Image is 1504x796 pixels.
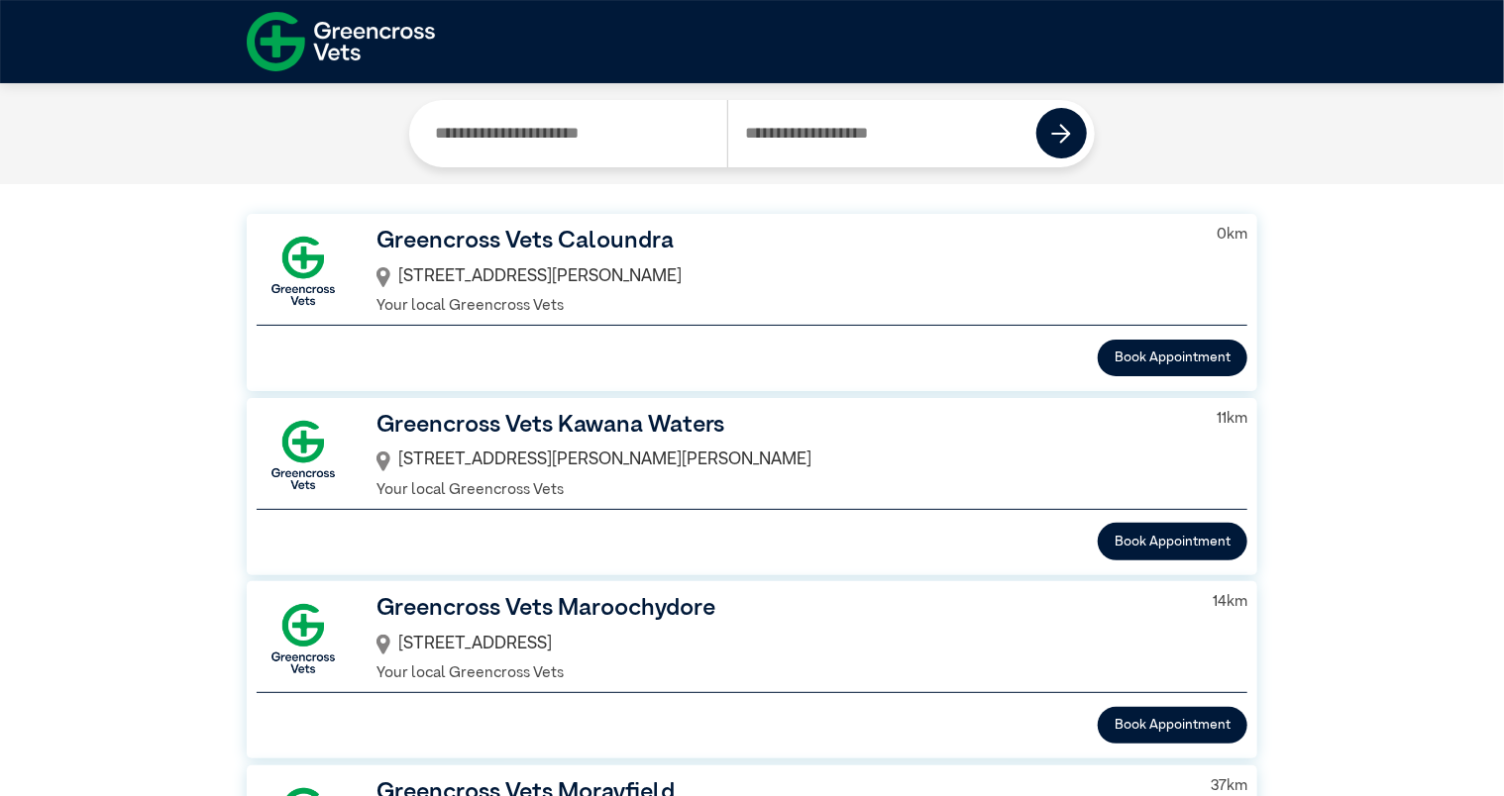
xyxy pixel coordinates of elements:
[1098,523,1247,559] button: Book Appointment
[376,627,1186,662] div: [STREET_ADDRESS]
[257,225,350,318] img: GX-Square.png
[1213,591,1247,614] p: 14 km
[727,100,1037,167] input: Search by Postcode
[1098,707,1247,744] button: Book Appointment
[376,591,1186,627] h3: Greencross Vets Maroochydore
[376,479,1190,502] p: Your local Greencross Vets
[376,662,1186,685] p: Your local Greencross Vets
[376,259,1190,295] div: [STREET_ADDRESS][PERSON_NAME]
[257,592,350,685] img: GX-Square.png
[1217,408,1247,431] p: 11 km
[376,224,1190,259] h3: Greencross Vets Caloundra
[376,295,1190,318] p: Your local Greencross Vets
[1051,124,1071,144] img: icon-right
[417,100,726,167] input: Search by Clinic Name
[1217,224,1247,247] p: 0 km
[376,408,1190,444] h3: Greencross Vets Kawana Waters
[1098,340,1247,376] button: Book Appointment
[247,5,435,78] img: f-logo
[376,443,1190,478] div: [STREET_ADDRESS][PERSON_NAME][PERSON_NAME]
[257,409,350,502] img: GX-Square.png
